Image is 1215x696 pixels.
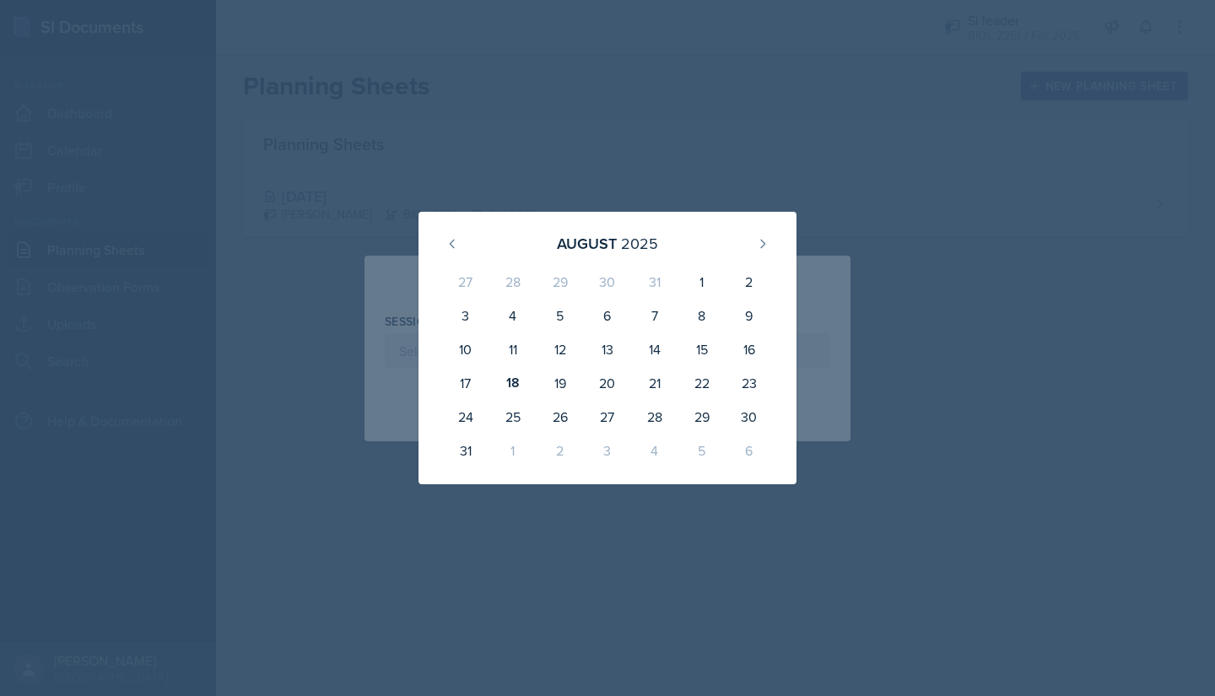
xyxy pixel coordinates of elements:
[489,434,537,467] div: 1
[631,366,678,400] div: 21
[631,400,678,434] div: 28
[584,400,631,434] div: 27
[537,265,584,299] div: 29
[557,232,617,255] div: August
[621,232,658,255] div: 2025
[678,400,726,434] div: 29
[678,265,726,299] div: 1
[489,299,537,332] div: 4
[489,400,537,434] div: 25
[537,366,584,400] div: 19
[489,366,537,400] div: 18
[726,299,773,332] div: 9
[442,434,489,467] div: 31
[489,332,537,366] div: 11
[631,299,678,332] div: 7
[631,332,678,366] div: 14
[442,366,489,400] div: 17
[537,434,584,467] div: 2
[584,265,631,299] div: 30
[584,299,631,332] div: 6
[584,366,631,400] div: 20
[678,366,726,400] div: 22
[726,400,773,434] div: 30
[726,366,773,400] div: 23
[584,332,631,366] div: 13
[489,265,537,299] div: 28
[726,332,773,366] div: 16
[631,265,678,299] div: 31
[537,299,584,332] div: 5
[442,332,489,366] div: 10
[678,332,726,366] div: 15
[584,434,631,467] div: 3
[678,434,726,467] div: 5
[631,434,678,467] div: 4
[537,400,584,434] div: 26
[442,265,489,299] div: 27
[442,299,489,332] div: 3
[442,400,489,434] div: 24
[726,434,773,467] div: 6
[678,299,726,332] div: 8
[726,265,773,299] div: 2
[537,332,584,366] div: 12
